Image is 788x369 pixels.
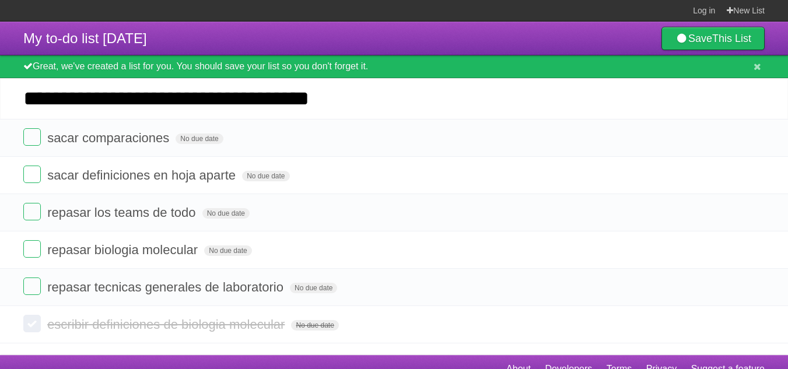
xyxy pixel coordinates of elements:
span: My to-do list [DATE] [23,30,147,46]
span: repasar tecnicas generales de laboratorio [47,280,286,294]
span: sacar definiciones en hoja aparte [47,168,239,182]
b: This List [712,33,751,44]
label: Done [23,203,41,220]
span: No due date [176,133,223,144]
span: No due date [290,283,337,293]
label: Done [23,128,41,146]
span: No due date [202,208,250,219]
label: Done [23,315,41,332]
span: No due date [291,320,338,331]
span: No due date [242,171,289,181]
span: No due date [204,245,251,256]
span: repasar biologia molecular [47,243,201,257]
label: Done [23,166,41,183]
span: repasar los teams de todo [47,205,198,220]
label: Done [23,240,41,258]
a: SaveThis List [661,27,765,50]
span: escribir definiciones de biologia molecular [47,317,288,332]
label: Done [23,277,41,295]
span: sacar comparaciones [47,131,172,145]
